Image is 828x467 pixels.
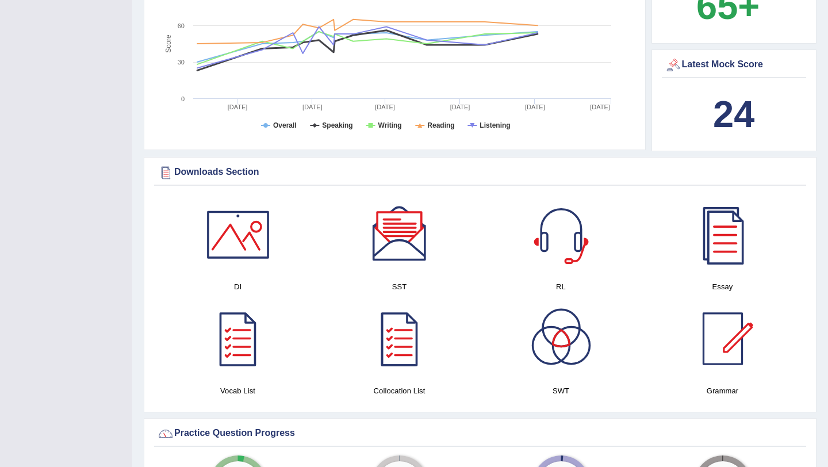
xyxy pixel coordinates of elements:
div: Downloads Section [157,164,803,181]
h4: Vocab List [163,385,313,397]
text: 30 [178,59,185,66]
tspan: [DATE] [450,104,470,110]
text: 0 [181,95,185,102]
tspan: Score [164,35,172,53]
tspan: [DATE] [590,104,610,110]
tspan: Writing [378,121,402,129]
tspan: Listening [480,121,510,129]
h4: Grammar [647,385,798,397]
h4: SWT [486,385,636,397]
tspan: [DATE] [228,104,248,110]
h4: DI [163,281,313,293]
tspan: [DATE] [302,104,323,110]
tspan: Speaking [322,121,352,129]
div: Practice Question Progress [157,425,803,442]
h4: RL [486,281,636,293]
h4: Essay [647,281,798,293]
tspan: Overall [273,121,297,129]
b: 24 [713,93,754,135]
div: Latest Mock Score [665,56,804,74]
text: 60 [178,22,185,29]
h4: SST [324,281,474,293]
h4: Collocation List [324,385,474,397]
tspan: Reading [427,121,454,129]
tspan: [DATE] [525,104,545,110]
tspan: [DATE] [375,104,395,110]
